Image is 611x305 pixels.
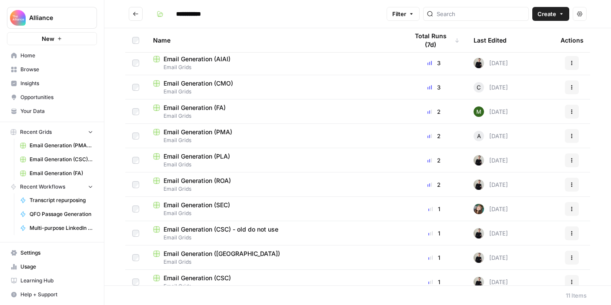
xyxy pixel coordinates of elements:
span: Email Generation (PLA) [164,152,230,161]
span: Email Grids [153,209,394,217]
div: Actions [561,28,584,52]
div: [DATE] [474,82,508,93]
a: Email Generation (CSC) - old do not use [16,152,97,166]
div: 3 [408,59,460,67]
a: Settings [7,246,97,260]
div: 2 [408,156,460,165]
div: 1 [408,229,460,238]
a: Transcript repurposing [16,193,97,207]
a: Home [7,49,97,63]
span: Insights [20,80,93,87]
span: Multi-purpose LinkedIn Workflow [30,224,93,232]
div: [DATE] [474,228,508,239]
a: Browse [7,63,97,76]
span: Email Grids [153,161,394,169]
span: Email Generation (PMA) [164,128,232,136]
span: Home [20,52,93,60]
img: rzyuksnmva7rad5cmpd7k6b2ndco [474,155,484,166]
a: Email Generation (AIAI)Email Grids [153,55,394,71]
button: Filter [387,7,420,21]
div: 1 [408,278,460,286]
div: 2 [408,180,460,189]
a: Email Generation (FA)Email Grids [153,103,394,120]
span: Email Generation (SEC) [164,201,230,209]
a: Email Generation (PMA) - OLD [16,139,97,152]
button: Recent Grids [7,126,97,139]
a: Email Generation (CSC)Email Grids [153,274,394,290]
a: Email Generation (SEC)Email Grids [153,201,394,217]
span: Recent Workflows [20,183,65,191]
span: Email Generation (PMA) - OLD [30,142,93,149]
span: Settings [20,249,93,257]
div: 11 Items [566,291,587,300]
span: Usage [20,263,93,271]
a: Insights [7,76,97,90]
a: Email Generation (ROA)Email Grids [153,176,394,193]
a: Opportunities [7,90,97,104]
span: Email Generation (FA) [30,169,93,177]
span: Learning Hub [20,277,93,285]
img: rzyuksnmva7rad5cmpd7k6b2ndco [474,277,484,287]
span: C [477,83,481,92]
div: 2 [408,132,460,140]
span: Email Generation ([GEOGRAPHIC_DATA]) [164,249,280,258]
span: Email Grids [153,136,394,144]
div: [DATE] [474,106,508,117]
span: Email Generation (CMO) [164,79,233,88]
span: Alliance [29,13,82,22]
span: Your Data [20,107,93,115]
span: Opportunities [20,93,93,101]
button: Create [532,7,569,21]
span: Filter [392,10,406,18]
img: rzyuksnmva7rad5cmpd7k6b2ndco [474,179,484,190]
div: 1 [408,205,460,213]
a: Learning Hub [7,274,97,288]
span: Transcript repurposing [30,196,93,204]
span: Email Grids [153,234,394,242]
span: Email Generation (ROA) [164,176,231,185]
div: [DATE] [474,58,508,68]
a: Email Generation (CMO)Email Grids [153,79,394,96]
div: [DATE] [474,155,508,166]
button: New [7,32,97,45]
a: Usage [7,260,97,274]
img: Alliance Logo [10,10,26,26]
span: Email Grids [153,185,394,193]
button: Recent Workflows [7,180,97,193]
span: QFO Passage Generation [30,210,93,218]
span: Email Grids [153,63,394,71]
div: Last Edited [474,28,507,52]
span: Email Generation (CSC) [164,274,231,282]
button: Help + Support [7,288,97,302]
span: Email Grids [153,258,394,266]
span: Browse [20,66,93,73]
a: Email Generation (FA) [16,166,97,180]
a: QFO Passage Generation [16,207,97,221]
span: Email Grids [153,112,394,120]
div: Name [153,28,394,52]
a: Email Generation (PMA)Email Grids [153,128,394,144]
div: Total Runs (7d) [408,28,460,52]
span: Email Generation (AIAI) [164,55,230,63]
a: Email Generation (CSC) - old do not useEmail Grids [153,225,394,242]
span: Recent Grids [20,128,52,136]
img: auytl9ei5tcnqodk4shm8exxpdku [474,204,484,214]
div: 2 [408,107,460,116]
span: Email Generation (CSC) - old do not use [164,225,278,234]
button: Workspace: Alliance [7,7,97,29]
div: 3 [408,83,460,92]
input: Search [437,10,525,18]
span: New [42,34,54,43]
div: 1 [408,253,460,262]
span: Email Generation (CSC) - old do not use [30,156,93,163]
img: l5bw1boy7i1vzeyb5kvp5qo3zmc4 [474,106,484,117]
span: Email Grids [153,88,394,96]
div: [DATE] [474,252,508,263]
img: rzyuksnmva7rad5cmpd7k6b2ndco [474,228,484,239]
a: Multi-purpose LinkedIn Workflow [16,221,97,235]
a: Email Generation (PLA)Email Grids [153,152,394,169]
span: Email Grids [153,282,394,290]
div: [DATE] [474,131,508,141]
img: rzyuksnmva7rad5cmpd7k6b2ndco [474,58,484,68]
button: Go back [129,7,143,21]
